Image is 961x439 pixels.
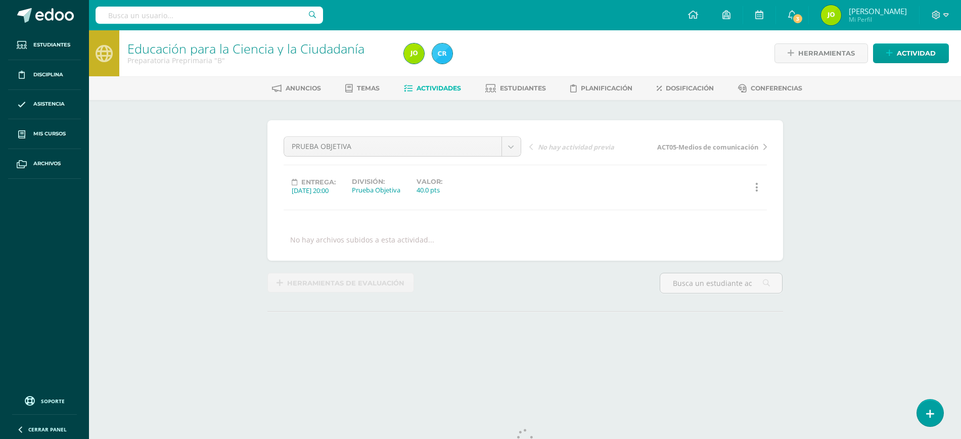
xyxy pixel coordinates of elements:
[8,119,81,149] a: Mis cursos
[738,80,802,96] a: Conferencias
[357,84,380,92] span: Temas
[127,56,392,65] div: Preparatoria Preprimaria 'B'
[292,186,336,195] div: [DATE] 20:00
[290,235,434,245] div: No hay archivos subidos a esta actividad...
[352,178,400,185] label: División:
[352,185,400,194] div: Prueba Objetiva
[873,43,949,63] a: Actividad
[33,160,61,168] span: Archivos
[500,84,546,92] span: Estudiantes
[127,40,364,57] a: Educación para la Ciencia y la Ciudadanía
[28,426,67,433] span: Cerrar panel
[12,394,77,407] a: Soporte
[33,130,66,138] span: Mis cursos
[287,274,404,292] span: Herramientas de evaluación
[292,137,494,156] span: PRUEBA OBJETIVA
[432,43,452,64] img: d829077fea71188f4ea6f616d71feccb.png
[417,84,461,92] span: Actividades
[849,15,907,24] span: Mi Perfil
[33,71,63,79] span: Disciplina
[821,5,841,25] img: 506daf603729e60bbd66212f31edf6a9.png
[8,60,81,90] a: Disciplina
[897,44,936,63] span: Actividad
[8,90,81,120] a: Asistencia
[657,142,758,152] span: ACT05-Medios de comunicación
[127,41,392,56] h1: Educación para la Ciencia y la Ciudadanía
[96,7,323,24] input: Busca un usuario...
[301,178,336,186] span: Entrega:
[345,80,380,96] a: Temas
[284,137,521,156] a: PRUEBA OBJETIVA
[657,80,714,96] a: Dosificación
[272,80,321,96] a: Anuncios
[41,398,65,405] span: Soporte
[666,84,714,92] span: Dosificación
[417,178,442,185] label: Valor:
[417,185,442,194] div: 40.0 pts
[33,41,70,49] span: Estudiantes
[648,141,767,152] a: ACT05-Medios de comunicación
[660,273,782,293] input: Busca un estudiante aquí...
[581,84,632,92] span: Planificación
[404,43,424,64] img: 506daf603729e60bbd66212f31edf6a9.png
[404,80,461,96] a: Actividades
[849,6,907,16] span: [PERSON_NAME]
[538,142,614,152] span: No hay actividad previa
[286,84,321,92] span: Anuncios
[570,80,632,96] a: Planificación
[751,84,802,92] span: Conferencias
[792,13,803,24] span: 3
[485,80,546,96] a: Estudiantes
[774,43,868,63] a: Herramientas
[8,149,81,179] a: Archivos
[8,30,81,60] a: Estudiantes
[33,100,65,108] span: Asistencia
[798,44,855,63] span: Herramientas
